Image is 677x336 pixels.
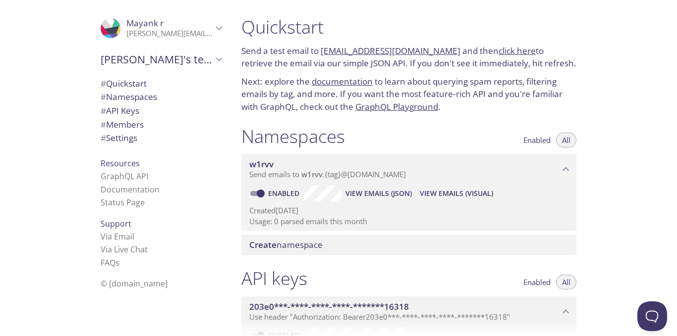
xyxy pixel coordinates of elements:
div: Members [93,118,229,132]
span: © [DOMAIN_NAME] [101,278,168,289]
a: click here [499,45,536,56]
span: # [101,78,106,89]
button: All [556,133,576,147]
div: Mayank's team [93,47,229,72]
button: All [556,275,576,289]
div: Mayank r [93,12,229,45]
a: FAQ [101,257,119,268]
span: [PERSON_NAME]'s team [101,52,213,66]
span: View Emails (Visual) [420,188,493,199]
p: Created [DATE] [249,205,568,216]
span: View Emails (JSON) [345,188,412,199]
div: w1rvv namespace [241,154,576,185]
div: Create namespace [241,235,576,255]
h1: API keys [241,267,307,289]
a: Documentation [101,184,160,195]
a: documentation [312,76,373,87]
a: Via Live Chat [101,244,148,255]
span: w1rvv [301,169,323,179]
a: Status Page [101,197,145,208]
span: # [101,105,106,116]
span: s [115,257,119,268]
button: Enabled [517,275,557,289]
span: Mayank r [126,17,164,29]
h1: Quickstart [241,16,576,38]
span: namespace [249,239,323,250]
span: Create [249,239,277,250]
span: Support [101,218,131,229]
p: Usage: 0 parsed emails this month [249,216,568,227]
a: GraphQL Playground [355,101,438,112]
h1: Namespaces [241,125,345,147]
span: Resources [101,158,140,169]
iframe: Help Scout Beacon - Open [637,301,667,331]
span: # [101,132,106,144]
div: Team Settings [93,131,229,145]
a: Enabled [267,189,303,198]
div: API Keys [93,104,229,118]
div: Namespaces [93,90,229,104]
p: Send a test email to and then to retrieve the email via our simple JSON API. If you don't see it ... [241,45,576,70]
p: [PERSON_NAME][EMAIL_ADDRESS][DOMAIN_NAME] [126,29,213,39]
a: Via Email [101,231,134,242]
span: w1rvv [249,158,274,170]
span: # [101,119,106,130]
p: Next: explore the to learn about querying spam reports, filtering emails by tag, and more. If you... [241,75,576,113]
span: Quickstart [101,78,147,89]
span: Members [101,119,144,130]
span: # [101,91,106,102]
span: Settings [101,132,137,144]
button: View Emails (Visual) [416,186,497,201]
span: API Keys [101,105,139,116]
span: Send emails to . {tag} @[DOMAIN_NAME] [249,169,406,179]
button: Enabled [517,133,557,147]
a: [EMAIL_ADDRESS][DOMAIN_NAME] [321,45,460,56]
div: Quickstart [93,77,229,91]
span: Namespaces [101,91,157,102]
button: View Emails (JSON) [341,186,416,201]
a: GraphQL API [101,171,148,182]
